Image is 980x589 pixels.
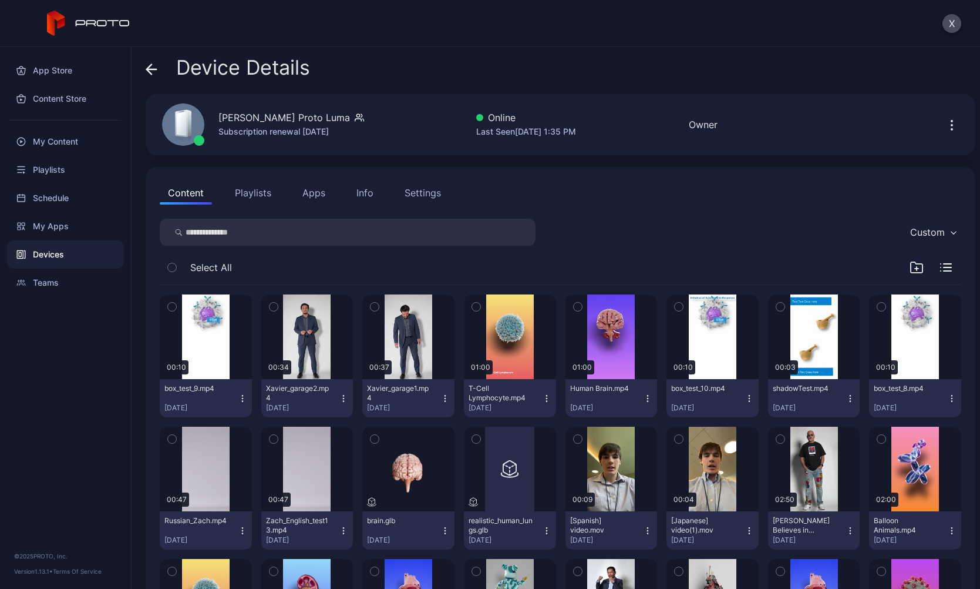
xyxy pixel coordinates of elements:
div: realistic_human_lungs.glb [469,516,533,535]
div: [DATE] [671,536,745,545]
div: [DATE] [773,403,846,413]
button: realistic_human_lungs.glb[DATE] [464,511,556,550]
button: Content [160,181,212,205]
div: Russian_Zach.mp4 [164,516,229,526]
div: [DATE] [773,536,846,545]
div: [DATE] [874,536,947,545]
div: T-Cell Lymphocyte.mp4 [469,384,533,403]
span: Device Details [176,56,310,79]
button: X [942,14,961,33]
a: My Content [7,128,124,156]
div: box_test_8.mp4 [874,384,938,393]
span: Version 1.13.1 • [14,568,53,575]
button: brain.glb[DATE] [362,511,454,550]
div: Balloon Animals.mp4 [874,516,938,535]
button: Settings [396,181,449,205]
div: [DATE] [469,403,542,413]
div: shadowTest.mp4 [773,384,837,393]
div: [DATE] [266,403,339,413]
div: Xavier_garage2.mp4 [266,384,331,403]
button: Zach_English_test13.mp4[DATE] [261,511,353,550]
div: © 2025 PROTO, Inc. [14,551,117,561]
button: Custom [904,219,961,246]
div: [DATE] [469,536,542,545]
div: Settings [405,186,441,200]
a: Terms Of Service [53,568,102,575]
div: Xavier_garage1.mp4 [367,384,432,403]
button: box_test_9.mp4[DATE] [160,379,252,417]
a: Playlists [7,156,124,184]
button: Apps [294,181,334,205]
div: [Spanish] video.mov [570,516,635,535]
div: Last Seen [DATE] 1:35 PM [476,125,576,139]
div: box_test_10.mp4 [671,384,736,393]
div: [PERSON_NAME] Proto Luma [218,111,350,125]
div: [DATE] [570,403,644,413]
button: Info [348,181,382,205]
div: Owner [689,118,718,132]
div: Zach_English_test13.mp4 [266,516,331,535]
div: box_test_9.mp4 [164,384,229,393]
div: brain.glb [367,516,432,526]
div: [DATE] [367,403,440,413]
div: Online [476,111,576,125]
button: Russian_Zach.mp4[DATE] [160,511,252,550]
a: Schedule [7,184,124,212]
div: Human Brain.mp4 [570,384,635,393]
button: Human Brain.mp4[DATE] [565,379,658,417]
button: [PERSON_NAME] Believes in Proto.mp4[DATE] [768,511,860,550]
div: [DATE] [266,536,339,545]
button: Xavier_garage2.mp4[DATE] [261,379,353,417]
div: [DATE] [570,536,644,545]
div: Subscription renewal [DATE] [218,125,364,139]
div: [DATE] [164,403,238,413]
div: [DATE] [164,536,238,545]
button: Playlists [227,181,279,205]
button: box_test_8.mp4[DATE] [869,379,961,417]
button: shadowTest.mp4[DATE] [768,379,860,417]
a: App Store [7,56,124,85]
button: [Spanish] video.mov[DATE] [565,511,658,550]
div: Custom [910,226,945,238]
button: [Japanese] video(1).mov[DATE] [666,511,759,550]
button: T-Cell Lymphocyte.mp4[DATE] [464,379,556,417]
div: [DATE] [874,403,947,413]
span: Select All [190,260,232,275]
button: box_test_10.mp4[DATE] [666,379,759,417]
div: Howie Mandel Believes in Proto.mp4 [773,516,837,535]
div: [DATE] [367,536,440,545]
div: Info [356,186,373,200]
a: My Apps [7,212,124,240]
div: [Japanese] video(1).mov [671,516,736,535]
a: Devices [7,240,124,269]
a: Teams [7,269,124,297]
div: [DATE] [671,403,745,413]
button: Xavier_garage1.mp4[DATE] [362,379,454,417]
button: Balloon Animals.mp4[DATE] [869,511,961,550]
a: Content Store [7,85,124,113]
